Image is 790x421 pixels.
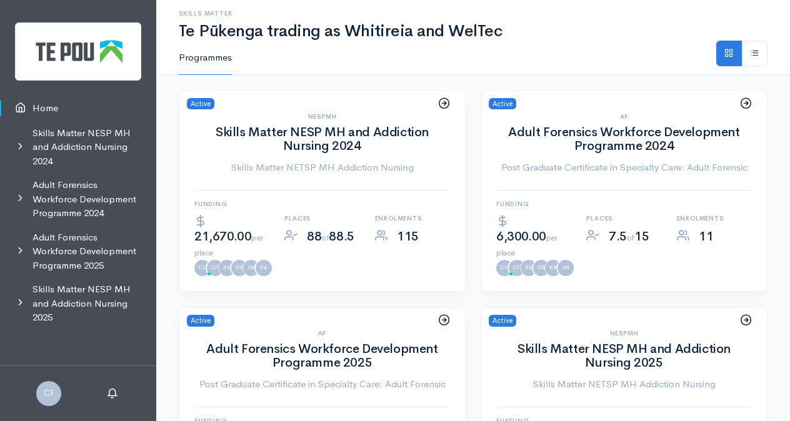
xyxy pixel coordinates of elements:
a: AK [219,260,235,276]
h6: Places [586,215,661,222]
h6: NESPMH [496,330,752,337]
a: KA [545,260,561,276]
span: Active [489,315,516,327]
span: 11 [699,229,713,244]
a: CF [207,260,223,276]
a: Skills Matter NESP MH and Addiction Nursing 2025 [517,341,731,370]
span: 6,300.00 [496,229,557,259]
a: KA [256,260,272,276]
a: AK [521,260,537,276]
h6: AF [496,113,752,120]
span: 21,670.00 [194,229,262,259]
a: DS [231,260,247,276]
span: CF [36,381,61,406]
a: Skills Matter NETSP MH Addiction Nursing [194,161,450,175]
a: CH [194,260,211,276]
span: of [627,232,634,243]
span: Active [187,315,214,327]
h6: Skills Matter [179,10,767,17]
a: JM [557,260,574,276]
h6: Enrolments [677,215,752,222]
img: Te Pou [15,22,141,81]
span: 115 [397,229,419,244]
span: Active [489,98,516,110]
a: CF [36,387,61,399]
a: Post Graduate Certificate in Specialty Care: Adult Forensic [194,377,450,392]
a: Skills Matter NESP MH and Addiction Nursing 2024 [216,124,429,154]
h6: Enrolments [375,215,450,222]
a: CH [496,260,512,276]
h6: Places [284,215,359,222]
span: of [321,232,329,243]
a: CF [509,260,525,276]
span: per place [496,232,557,258]
span: per place [194,232,262,258]
span: 88 88.5 [307,229,354,244]
h6: NESPMH [194,113,450,120]
a: DS [533,260,549,276]
span: 7.5 15 [609,229,649,244]
h1: Te Pūkenga trading as Whitireia and WelTec [179,22,767,41]
h6: Funding [194,201,269,207]
span: Active [187,98,214,110]
a: Adult Forensics Workforce Development Programme 2024 [508,124,739,154]
a: Adult Forensics Workforce Development Programme 2025 [206,341,437,370]
a: Post Graduate Certificate in Specialty Care: Adult Forensic [496,161,752,175]
a: Skills Matter NETSP MH Addiction Nursing [496,377,752,392]
a: JM [243,260,259,276]
h6: Funding [496,201,571,207]
h6: AF [194,330,450,337]
a: Programmes [179,41,232,76]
